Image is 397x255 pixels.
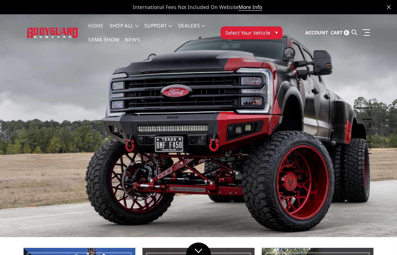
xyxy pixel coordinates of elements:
button: 5 of 5 [364,142,371,154]
a: Cart 0 [331,23,349,42]
a: Home [88,23,104,37]
button: 3 of 5 [364,120,371,131]
a: Account [305,23,328,42]
img: BODYGUARD BUMPERS [27,27,78,37]
span: Cart [331,29,343,36]
a: News [125,37,140,51]
button: 2 of 5 [364,108,371,120]
a: SEMA Show [88,37,119,51]
button: 4 of 5 [364,131,371,142]
span: 0 [344,30,349,35]
a: Dealers [178,23,205,37]
span: ▾ [275,29,278,36]
span: Account [305,29,328,36]
a: Support [144,23,172,37]
span: Select Your Vehicle [225,29,270,36]
button: Select Your Vehicle [221,26,282,39]
a: shop all [110,23,139,37]
a: Click to Down [186,242,211,255]
a: More Info [238,4,262,11]
button: 1 of 5 [364,97,371,108]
